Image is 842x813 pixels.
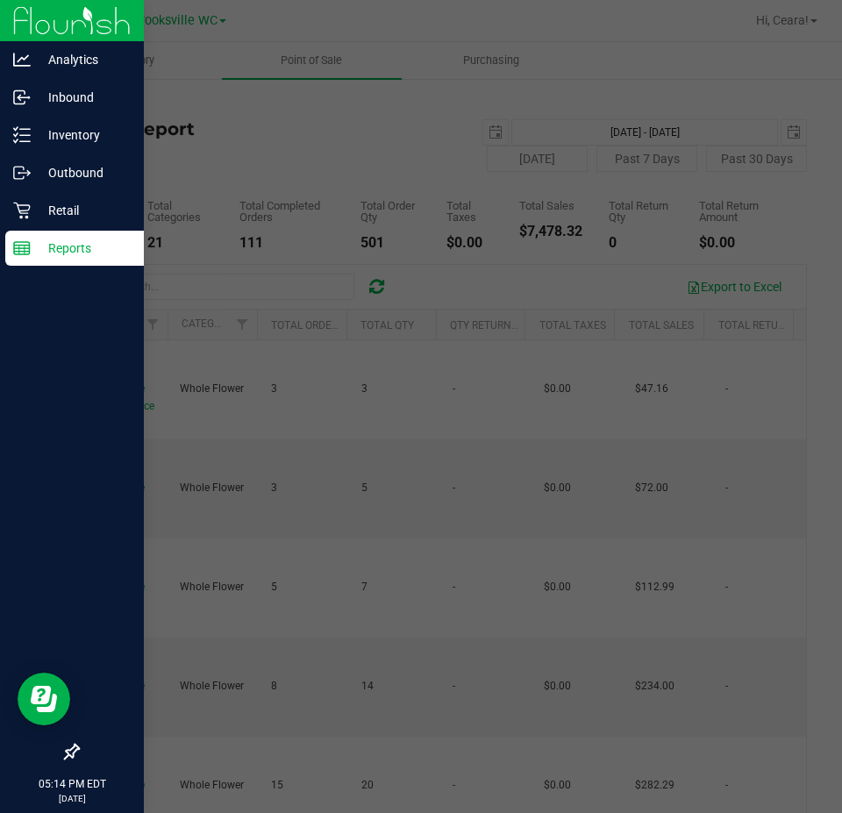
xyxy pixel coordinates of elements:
[13,126,31,144] inline-svg: Inventory
[8,776,136,792] p: 05:14 PM EDT
[31,87,136,108] p: Inbound
[13,239,31,257] inline-svg: Reports
[8,792,136,805] p: [DATE]
[31,238,136,259] p: Reports
[13,202,31,219] inline-svg: Retail
[13,89,31,106] inline-svg: Inbound
[13,51,31,68] inline-svg: Analytics
[31,49,136,70] p: Analytics
[13,164,31,182] inline-svg: Outbound
[31,125,136,146] p: Inventory
[31,162,136,183] p: Outbound
[18,673,70,725] iframe: Resource center
[31,200,136,221] p: Retail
